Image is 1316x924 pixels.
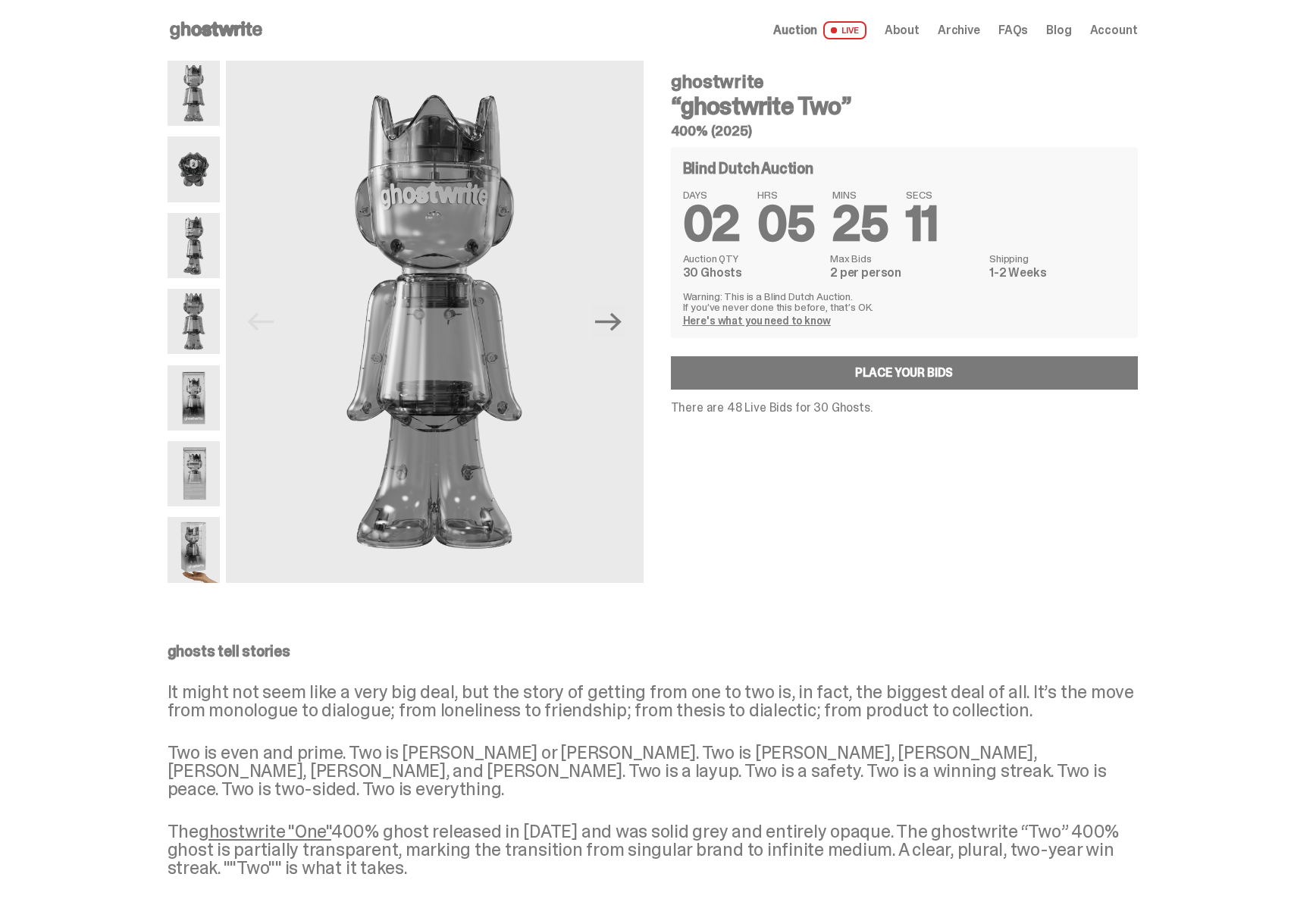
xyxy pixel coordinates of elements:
dt: Max Bids [830,253,980,264]
span: Auction [773,24,817,36]
img: ghostwrite_Two_Last.png [168,517,220,582]
h5: 400% (2025) [671,124,1138,138]
span: HRS [757,189,814,200]
img: ghostwrite_Two_17.png [168,441,220,506]
p: Warning: This is a Blind Dutch Auction. If you’ve never done this before, that’s OK. [683,291,1126,312]
a: Place your Bids [671,356,1138,390]
span: 25 [832,193,888,255]
p: ghosts tell stories [168,644,1138,659]
a: Blog [1046,24,1071,36]
a: Here's what you need to know [683,314,831,327]
img: ghostwrite_Two_1.png [168,61,220,126]
span: 02 [683,193,740,255]
a: About [885,24,920,36]
h4: Blind Dutch Auction [683,161,813,176]
span: SECS [906,189,938,200]
p: It might not seem like a very big deal, but the story of getting from one to two is, in fact, the... [168,683,1138,719]
dt: Auction QTY [683,253,821,264]
dt: Shipping [989,253,1125,264]
p: Two is even and prime. Two is [PERSON_NAME] or [PERSON_NAME]. Two is [PERSON_NAME], [PERSON_NAME]... [168,744,1138,798]
a: FAQs [998,24,1028,36]
p: There are 48 Live Bids for 30 Ghosts. [671,402,1138,414]
img: ghostwrite_Two_13.png [168,136,220,202]
span: 11 [906,193,938,255]
a: Archive [938,24,980,36]
button: Next [592,305,625,338]
h3: “ghostwrite Two” [671,94,1138,118]
dd: 1-2 Weeks [989,267,1125,279]
img: ghostwrite_Two_2.png [168,213,220,278]
span: MINS [832,189,888,200]
span: DAYS [683,189,740,200]
img: ghostwrite_Two_1.png [226,61,644,583]
dd: 30 Ghosts [683,267,821,279]
p: The 400% ghost released in [DATE] and was solid grey and entirely opaque. The ghostwrite “Two” 40... [168,822,1138,877]
a: ghostwrite "One" [199,819,331,843]
img: ghostwrite_Two_8.png [168,289,220,354]
a: Auction LIVE [773,21,866,39]
span: 05 [757,193,814,255]
h4: ghostwrite [671,73,1138,91]
span: LIVE [823,21,866,39]
img: ghostwrite_Two_14.png [168,365,220,431]
dd: 2 per person [830,267,980,279]
a: Account [1090,24,1138,36]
